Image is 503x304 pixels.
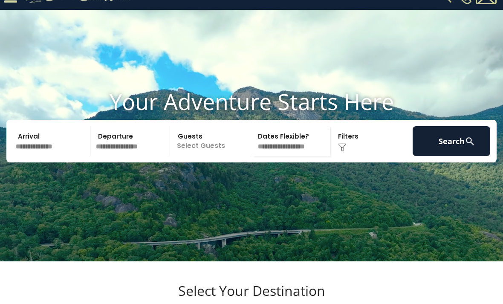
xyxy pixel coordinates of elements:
button: Search [413,127,490,156]
h1: Your Adventure Starts Here [6,89,497,115]
img: search-regular-white.png [465,136,475,147]
img: filter--v1.png [338,144,347,152]
p: Select Guests [173,127,250,156]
